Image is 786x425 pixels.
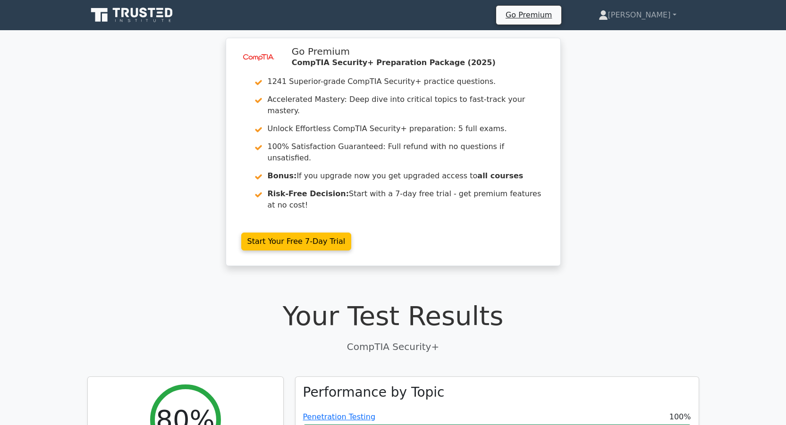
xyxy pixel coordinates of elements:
[241,233,352,250] a: Start Your Free 7-Day Trial
[500,8,558,21] a: Go Premium
[576,6,699,25] a: [PERSON_NAME]
[87,340,699,354] p: CompTIA Security+
[87,300,699,332] h1: Your Test Results
[669,411,691,423] span: 100%
[303,384,445,400] h3: Performance by Topic
[303,412,376,421] a: Penetration Testing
